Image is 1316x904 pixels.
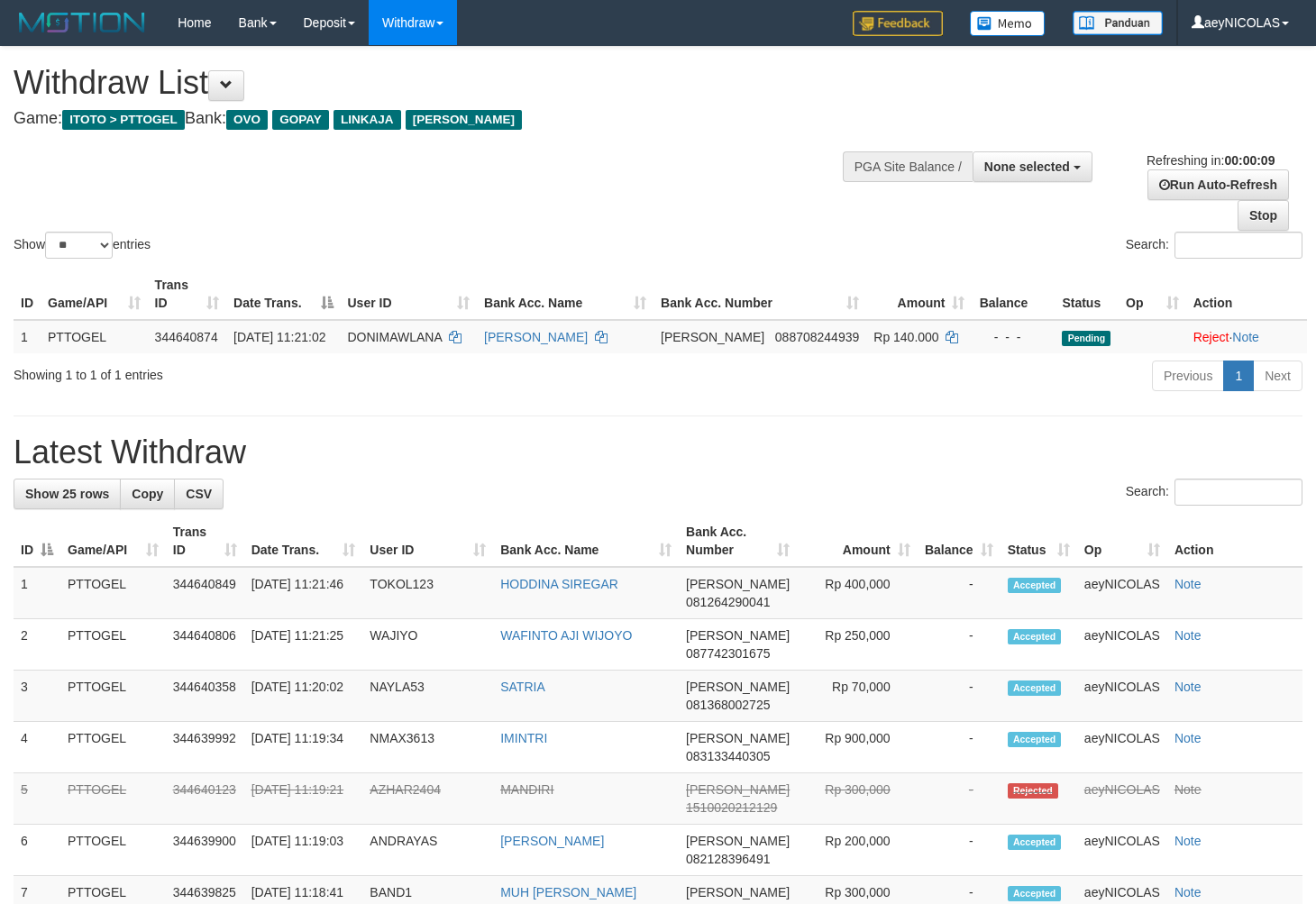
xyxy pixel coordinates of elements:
td: - [918,825,1001,876]
td: 344640849 [166,567,244,619]
span: Copy 081264290041 to clipboard [686,595,770,609]
td: · [1186,320,1307,353]
td: 344640358 [166,671,244,722]
th: Balance: activate to sort column ascending [918,516,1001,567]
td: - [918,773,1001,825]
span: Copy 081368002725 to clipboard [686,698,770,712]
span: Rp 140.000 [873,330,938,344]
td: NMAX3613 [362,722,493,773]
td: AZHAR2404 [362,773,493,825]
span: [PERSON_NAME] [686,680,790,694]
td: PTTOGEL [60,671,166,722]
a: Next [1253,361,1302,391]
td: TOKOL123 [362,567,493,619]
span: DONIMAWLANA [348,330,443,344]
td: 1 [14,567,60,619]
td: 3 [14,671,60,722]
span: Copy 088708244939 to clipboard [775,330,859,344]
th: Status [1055,269,1119,320]
span: Accepted [1008,680,1062,696]
td: - [918,619,1001,671]
span: OVO [226,110,268,130]
span: [DATE] 11:21:02 [233,330,325,344]
a: [PERSON_NAME] [484,330,588,344]
span: Accepted [1008,835,1062,850]
td: Rp 250,000 [797,619,918,671]
td: 6 [14,825,60,876]
span: [PERSON_NAME] [686,782,790,797]
td: aeyNICOLAS [1077,722,1167,773]
span: [PERSON_NAME] [406,110,522,130]
a: Show 25 rows [14,479,121,509]
span: Copy 083133440305 to clipboard [686,749,770,763]
a: [PERSON_NAME] [500,834,604,848]
th: Date Trans.: activate to sort column ascending [244,516,363,567]
span: None selected [984,160,1070,174]
strong: 00:00:09 [1224,153,1275,168]
td: [DATE] 11:20:02 [244,671,363,722]
td: Rp 200,000 [797,825,918,876]
th: User ID: activate to sort column ascending [362,516,493,567]
a: Previous [1152,361,1224,391]
td: PTTOGEL [60,722,166,773]
th: Balance [972,269,1055,320]
span: 344640874 [155,330,218,344]
a: Note [1174,680,1202,694]
img: MOTION_logo.png [14,9,151,36]
div: Showing 1 to 1 of 1 entries [14,359,535,384]
span: Accepted [1008,886,1062,901]
a: Note [1174,885,1202,899]
td: [DATE] 11:19:21 [244,773,363,825]
div: PGA Site Balance / [843,151,973,182]
td: PTTOGEL [60,567,166,619]
td: ANDRAYAS [362,825,493,876]
td: - [918,722,1001,773]
a: SATRIA [500,680,545,694]
td: - [918,567,1001,619]
a: Note [1174,731,1202,745]
span: Pending [1062,331,1110,346]
h4: Game: Bank: [14,110,859,128]
td: 344640123 [166,773,244,825]
td: 344639992 [166,722,244,773]
button: None selected [973,151,1092,182]
td: [DATE] 11:19:03 [244,825,363,876]
span: Copy [132,487,163,501]
span: LINKAJA [334,110,401,130]
span: Copy 1510020212129 to clipboard [686,800,777,815]
a: MANDIRI [500,782,553,797]
th: Game/API: activate to sort column ascending [60,516,166,567]
a: IMINTRI [500,731,547,745]
td: 4 [14,722,60,773]
td: PTTOGEL [60,825,166,876]
th: Game/API: activate to sort column ascending [41,269,148,320]
td: [DATE] 11:21:46 [244,567,363,619]
td: aeyNICOLAS [1077,567,1167,619]
th: Trans ID: activate to sort column ascending [166,516,244,567]
span: Copy 082128396491 to clipboard [686,852,770,866]
label: Search: [1126,479,1302,506]
a: Note [1174,628,1202,643]
th: Bank Acc. Name: activate to sort column ascending [493,516,679,567]
label: Search: [1126,232,1302,259]
td: aeyNICOLAS [1077,671,1167,722]
td: aeyNICOLAS [1077,619,1167,671]
td: Rp 300,000 [797,773,918,825]
img: Button%20Memo.svg [970,11,1046,36]
span: [PERSON_NAME] [686,885,790,899]
th: Bank Acc. Number: activate to sort column ascending [679,516,797,567]
td: 1 [14,320,41,353]
a: Reject [1193,330,1229,344]
th: Op: activate to sort column ascending [1119,269,1186,320]
th: Action [1186,269,1307,320]
th: ID [14,269,41,320]
a: Note [1174,834,1202,848]
a: Copy [120,479,175,509]
input: Search: [1174,479,1302,506]
a: Note [1232,330,1259,344]
span: Refreshing in: [1147,153,1275,168]
img: panduan.png [1073,11,1163,35]
th: Status: activate to sort column ascending [1001,516,1077,567]
h1: Withdraw List [14,65,859,101]
label: Show entries [14,232,151,259]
